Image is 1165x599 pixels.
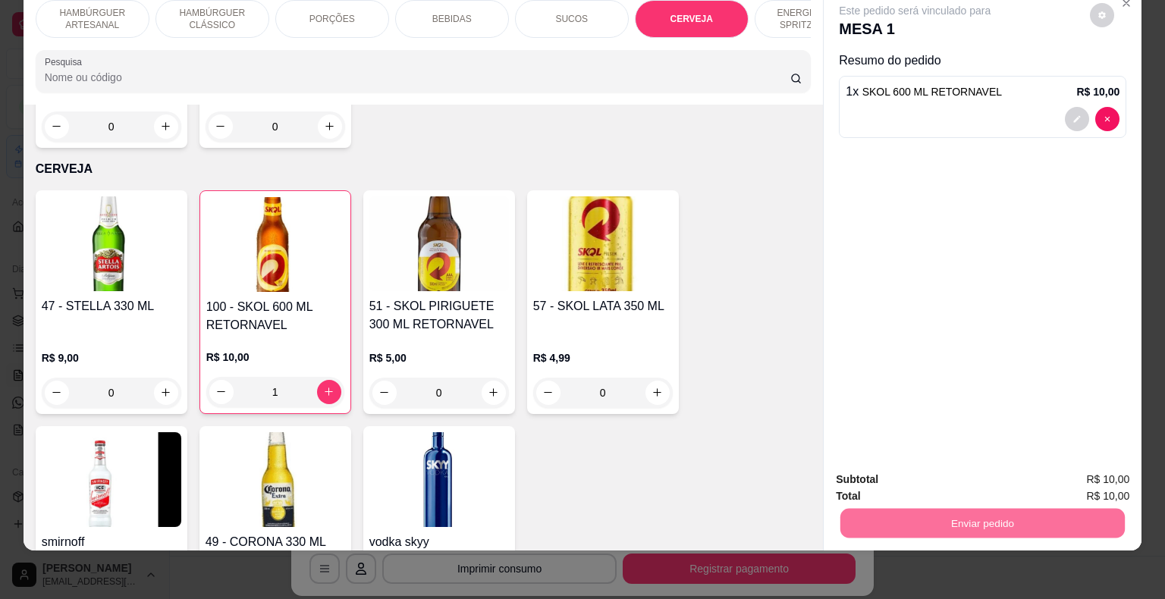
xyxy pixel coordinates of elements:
button: Enviar pedido [840,509,1125,538]
button: decrease-product-quantity [1095,107,1119,131]
button: decrease-product-quantity [1065,107,1089,131]
h4: 47 - STELLA 330 ML [42,297,181,315]
h4: 57 - SKOL LATA 350 ML [533,297,673,315]
button: decrease-product-quantity [209,380,234,404]
p: 1 x [846,83,1002,101]
button: increase-product-quantity [645,381,670,405]
span: R$ 10,00 [1086,488,1129,504]
p: MESA 1 [839,18,991,39]
h4: 49 - CORONA 330 ML [206,533,345,551]
p: SUCOS [555,13,588,25]
h4: 100 - SKOL 600 ML RETORNAVEL [206,298,344,334]
p: Este pedido será vinculado para [839,3,991,18]
button: increase-product-quantity [317,380,341,404]
p: ENERGÉTICO E SPRITZ DRINK [768,7,856,31]
img: product-image [369,196,509,291]
p: BEBIDAS [432,13,472,25]
button: decrease-product-quantity [209,114,233,139]
img: product-image [369,432,509,527]
p: R$ 10,00 [1076,84,1119,99]
img: product-image [42,432,181,527]
p: R$ 5,00 [369,350,509,365]
p: R$ 4,99 [533,350,673,365]
img: product-image [42,196,181,291]
p: R$ 10,00 [206,350,344,365]
p: R$ 9,00 [42,350,181,365]
button: increase-product-quantity [154,381,178,405]
strong: Total [836,490,860,502]
img: product-image [206,432,345,527]
p: HAMBÚRGUER CLÁSSICO [168,7,256,31]
h4: smirnoff [42,533,181,551]
button: decrease-product-quantity [372,381,397,405]
button: increase-product-quantity [154,114,178,139]
button: increase-product-quantity [482,381,506,405]
input: Pesquisa [45,70,790,85]
h4: vodka skyy [369,533,509,551]
span: SKOL 600 ML RETORNAVEL [862,86,1002,98]
label: Pesquisa [45,55,87,68]
p: Resumo do pedido [839,52,1126,70]
p: CERVEJA [670,13,712,25]
img: product-image [533,196,673,291]
button: decrease-product-quantity [45,114,69,139]
h4: 51 - SKOL PIRIGUETE 300 ML RETORNAVEL [369,297,509,334]
p: PORÇÕES [309,13,355,25]
button: decrease-product-quantity [1090,3,1114,27]
button: increase-product-quantity [318,114,342,139]
img: product-image [206,197,344,292]
p: HAMBÚRGUER ARTESANAL [49,7,137,31]
button: decrease-product-quantity [45,381,69,405]
p: CERVEJA [36,160,812,178]
button: decrease-product-quantity [536,381,561,405]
